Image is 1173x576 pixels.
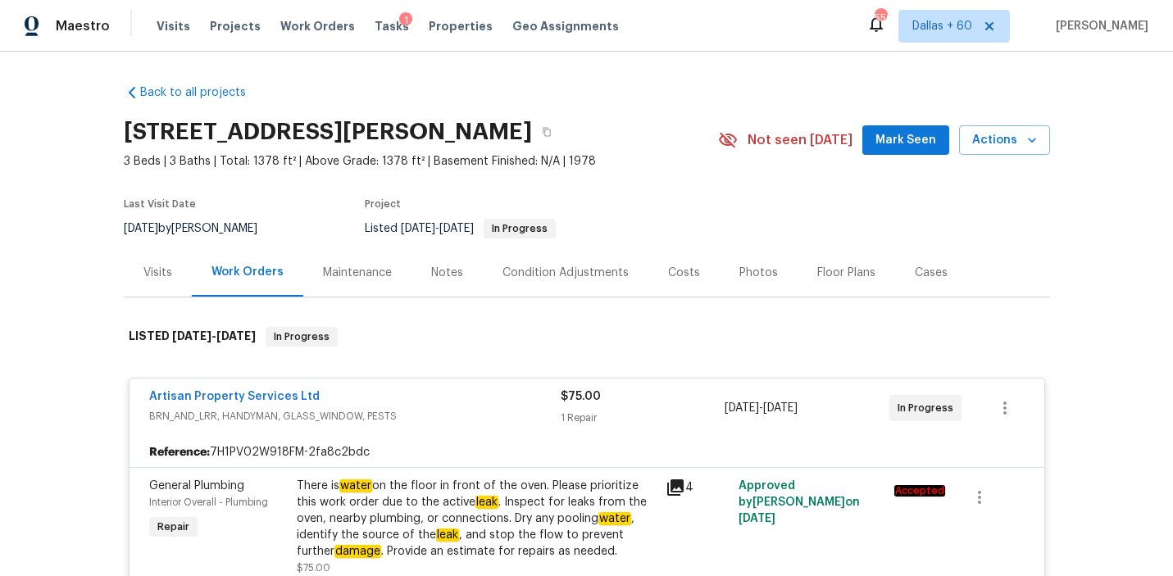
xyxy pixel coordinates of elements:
[210,18,261,34] span: Projects
[399,12,412,29] div: 1
[817,265,875,281] div: Floor Plans
[912,18,972,34] span: Dallas + 60
[862,125,949,156] button: Mark Seen
[972,130,1037,151] span: Actions
[130,438,1044,467] div: 7H1PV02W918FM-2fa8c2bdc
[56,18,110,34] span: Maestro
[401,223,435,234] span: [DATE]
[475,496,498,509] em: leak
[129,327,256,347] h6: LISTED
[532,117,561,147] button: Copy Address
[143,265,172,281] div: Visits
[725,402,759,414] span: [DATE]
[485,224,554,234] span: In Progress
[666,478,730,497] div: 4
[429,18,493,34] span: Properties
[365,199,401,209] span: Project
[149,408,561,424] span: BRN_AND_LRR, HANDYMAN, GLASS_WINDOW, PESTS
[323,265,392,281] div: Maintenance
[124,84,281,101] a: Back to all projects
[739,480,860,524] span: Approved by [PERSON_NAME] on
[124,311,1050,363] div: LISTED [DATE]-[DATE]In Progress
[875,130,936,151] span: Mark Seen
[1049,18,1148,34] span: [PERSON_NAME]
[339,479,372,492] em: water
[124,153,718,170] span: 3 Beds | 3 Baths | Total: 1378 ft² | Above Grade: 1378 ft² | Basement Finished: N/A | 1978
[436,528,459,542] em: leak
[157,18,190,34] span: Visits
[172,330,211,342] span: [DATE]
[124,199,196,209] span: Last Visit Date
[959,125,1050,156] button: Actions
[875,10,886,26] div: 556
[763,402,798,414] span: [DATE]
[431,265,463,281] div: Notes
[149,480,244,492] span: General Plumbing
[297,478,656,560] div: There is on the floor in front of the oven. Please prioritize this work order due to the active ....
[334,545,381,558] em: damage
[149,497,268,507] span: Interior Overall - Plumbing
[561,410,725,426] div: 1 Repair
[512,18,619,34] span: Geo Assignments
[739,513,775,524] span: [DATE]
[124,219,277,238] div: by [PERSON_NAME]
[668,265,700,281] div: Costs
[561,391,601,402] span: $75.00
[725,400,798,416] span: -
[439,223,474,234] span: [DATE]
[267,329,336,345] span: In Progress
[297,563,330,573] span: $75.00
[365,223,556,234] span: Listed
[280,18,355,34] span: Work Orders
[124,223,158,234] span: [DATE]
[598,512,631,525] em: water
[211,264,284,280] div: Work Orders
[149,444,210,460] b: Reference:
[172,330,256,342] span: -
[739,265,778,281] div: Photos
[375,20,409,32] span: Tasks
[216,330,256,342] span: [DATE]
[748,132,852,148] span: Not seen [DATE]
[898,400,960,416] span: In Progress
[401,223,474,234] span: -
[894,485,945,497] em: Accepted
[915,265,948,281] div: Cases
[149,391,320,402] a: Artisan Property Services Ltd
[151,519,196,535] span: Repair
[502,265,629,281] div: Condition Adjustments
[124,124,532,140] h2: [STREET_ADDRESS][PERSON_NAME]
